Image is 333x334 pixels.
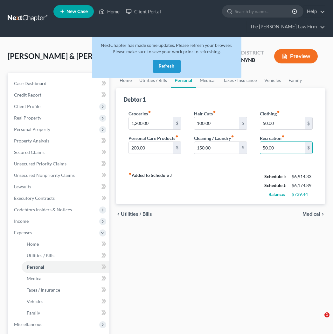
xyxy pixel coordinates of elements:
button: Medical chevron_right [302,212,325,217]
span: Case Dashboard [14,81,46,86]
div: District [241,49,264,56]
label: Personal Care Products [128,135,178,142]
a: Help [304,6,325,17]
span: Real Property [14,115,41,120]
span: Lawsuits [14,184,31,189]
a: Unsecured Nonpriority Claims [9,170,109,181]
span: Secured Claims [14,149,45,155]
i: fiber_manual_record [175,135,178,138]
a: Medical [22,273,109,284]
a: Personal [22,261,109,273]
div: $6,174.89 [292,182,313,189]
a: The [PERSON_NAME] Law Firm [247,21,325,33]
span: Personal Property [14,127,50,132]
a: Family [285,73,306,88]
span: Utilities / Bills [27,253,54,258]
a: Client Portal [123,6,164,17]
span: Personal [27,264,44,270]
div: Debtor 1 [123,96,146,103]
input: Search by name... [235,5,293,17]
button: Refresh [153,60,181,73]
i: fiber_manual_record [128,172,132,175]
iframe: Intercom live chat [311,312,327,328]
label: Hair Cuts [194,110,216,117]
a: Taxes / Insurance [22,284,109,296]
label: Clothing [260,110,280,117]
a: Family [22,307,109,319]
input: -- [194,117,239,129]
strong: Schedule I: [264,174,286,179]
span: Vehicles [27,299,43,304]
div: NYNB [241,56,264,64]
a: Vehicles [22,296,109,307]
span: Utilities / Bills [121,212,152,217]
i: fiber_manual_record [281,135,285,138]
span: NextChapter has made some updates. Please refresh your browser. Please make sure to save your wor... [101,42,232,54]
div: $ [173,117,181,129]
span: Miscellaneous [14,322,42,327]
div: $6,914.33 [292,173,313,180]
span: Unsecured Nonpriority Claims [14,172,75,178]
div: $ [239,142,247,154]
strong: Schedule J: [264,183,287,188]
label: Groceries [128,110,151,117]
input: -- [129,117,173,129]
span: Property Analysis [14,138,49,143]
a: Lawsuits [9,181,109,192]
span: Executory Contracts [14,195,55,201]
span: Medical [302,212,320,217]
a: Executory Contracts [9,192,109,204]
input: -- [260,142,305,154]
span: Expenses [14,230,32,235]
div: $ [239,117,247,129]
button: chevron_left Utilities / Bills [116,212,152,217]
div: $739.44 [292,191,313,198]
a: Unsecured Priority Claims [9,158,109,170]
span: Credit Report [14,92,41,98]
input: -- [129,142,173,154]
span: 1 [324,312,330,317]
i: fiber_manual_record [148,110,151,113]
i: chevron_right [320,212,325,217]
a: Secured Claims [9,147,109,158]
span: [PERSON_NAME] & [PERSON_NAME] [8,51,136,61]
span: Client Profile [14,104,40,109]
a: Home [96,6,123,17]
label: Recreation [260,135,285,142]
i: chevron_left [116,212,121,217]
i: fiber_manual_record [213,110,216,113]
span: Medical [27,276,43,281]
label: Cleaning / Laundry [194,135,234,142]
button: Preview [274,49,318,63]
span: Home [27,241,39,247]
div: $ [305,117,312,129]
span: Codebtors Insiders & Notices [14,207,72,212]
a: Home [22,238,109,250]
span: Income [14,218,29,224]
i: fiber_manual_record [231,135,234,138]
span: New Case [66,9,88,14]
a: Property Analysis [9,135,109,147]
i: fiber_manual_record [277,110,280,113]
span: Unsecured Priority Claims [14,161,66,166]
a: Utilities / Bills [22,250,109,261]
a: Vehicles [260,73,285,88]
strong: Added to Schedule J [128,172,172,199]
a: Credit Report [9,89,109,101]
a: Case Dashboard [9,78,109,89]
strong: Balance: [268,192,285,197]
input: -- [194,142,239,154]
input: -- [260,117,305,129]
div: $ [173,142,181,154]
span: Family [27,310,40,316]
div: $ [305,142,312,154]
span: Taxes / Insurance [27,287,60,293]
